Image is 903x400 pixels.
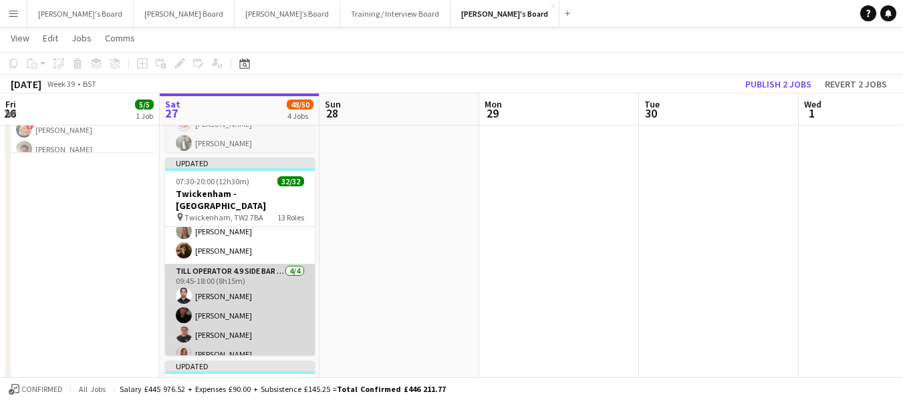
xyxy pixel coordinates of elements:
[235,1,340,27] button: [PERSON_NAME]’s Board
[26,122,34,130] span: !
[165,158,315,168] div: Updated
[44,79,78,89] span: Week 39
[37,29,63,47] a: Edit
[76,384,108,394] span: All jobs
[287,99,313,110] span: 48/50
[5,29,35,47] a: View
[485,98,502,110] span: Mon
[644,98,660,110] span: Tue
[340,1,450,27] button: Training / Interview Board
[802,106,821,121] span: 1
[337,384,446,394] span: Total Confirmed £446 211.77
[287,111,313,121] div: 4 Jobs
[43,32,58,44] span: Edit
[277,176,304,186] span: 32/32
[83,79,96,89] div: BST
[120,384,446,394] div: Salary £445 976.52 + Expenses £90.00 + Subsistence £145.25 =
[804,98,821,110] span: Wed
[277,212,304,222] span: 13 Roles
[165,361,315,371] div: Updated
[27,1,134,27] button: [PERSON_NAME]'s Board
[21,385,63,394] span: Confirmed
[176,176,249,186] span: 07:30-20:00 (12h30m)
[165,98,180,110] span: Sat
[7,382,65,397] button: Confirmed
[184,212,263,222] span: Twickenham, TW2 7BA
[450,1,559,27] button: [PERSON_NAME]'s Board
[165,188,315,212] h3: Twickenham - [GEOGRAPHIC_DATA]
[11,32,29,44] span: View
[136,111,153,121] div: 1 Job
[165,264,315,367] app-card-role: Till Operator 4.9 SIDE BAR - [GEOGRAPHIC_DATA] - LEVEL 44/409:45-18:00 (8h15m)[PERSON_NAME][PERSO...
[325,98,341,110] span: Sun
[134,1,235,27] button: [PERSON_NAME] Board
[165,158,315,355] app-job-card: Updated07:30-20:00 (12h30m)32/32Twickenham - [GEOGRAPHIC_DATA] Twickenham, TW2 7BA13 Roles[PERSON...
[100,29,140,47] a: Comms
[642,106,660,121] span: 30
[66,29,97,47] a: Jobs
[483,106,502,121] span: 29
[72,32,92,44] span: Jobs
[3,106,16,121] span: 26
[819,75,892,93] button: Revert 2 jobs
[11,77,41,91] div: [DATE]
[323,106,341,121] span: 28
[740,75,817,93] button: Publish 2 jobs
[135,99,154,110] span: 5/5
[105,32,135,44] span: Comms
[5,98,16,110] span: Fri
[163,106,180,121] span: 27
